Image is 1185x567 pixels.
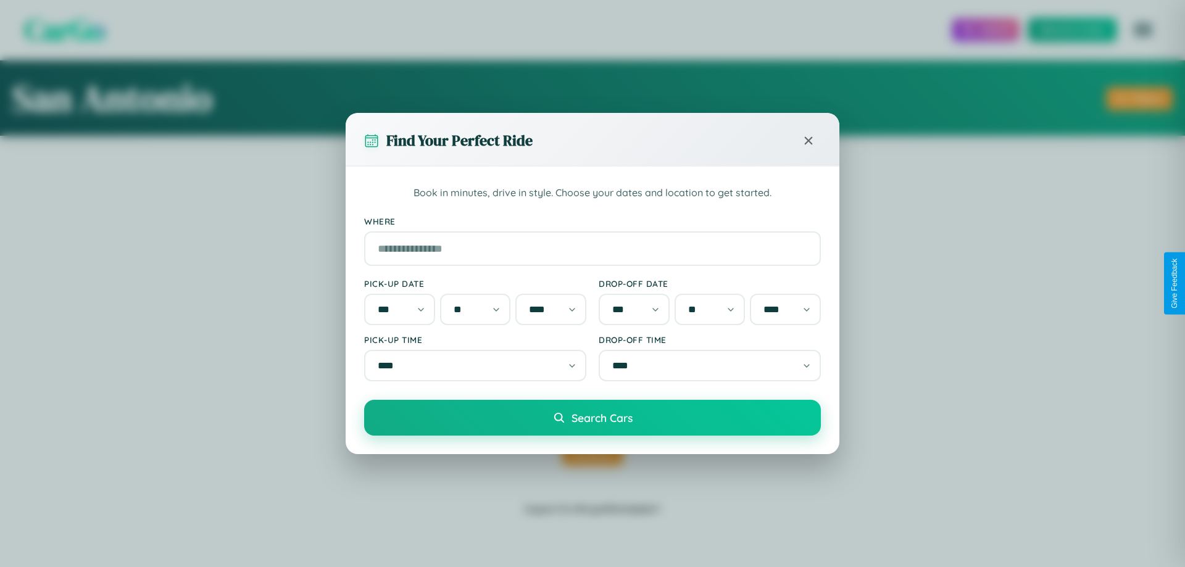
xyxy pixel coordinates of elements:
[572,411,633,424] span: Search Cars
[364,334,586,345] label: Pick-up Time
[364,216,821,226] label: Where
[386,130,533,151] h3: Find Your Perfect Ride
[364,185,821,201] p: Book in minutes, drive in style. Choose your dates and location to get started.
[599,278,821,289] label: Drop-off Date
[364,278,586,289] label: Pick-up Date
[599,334,821,345] label: Drop-off Time
[364,400,821,436] button: Search Cars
